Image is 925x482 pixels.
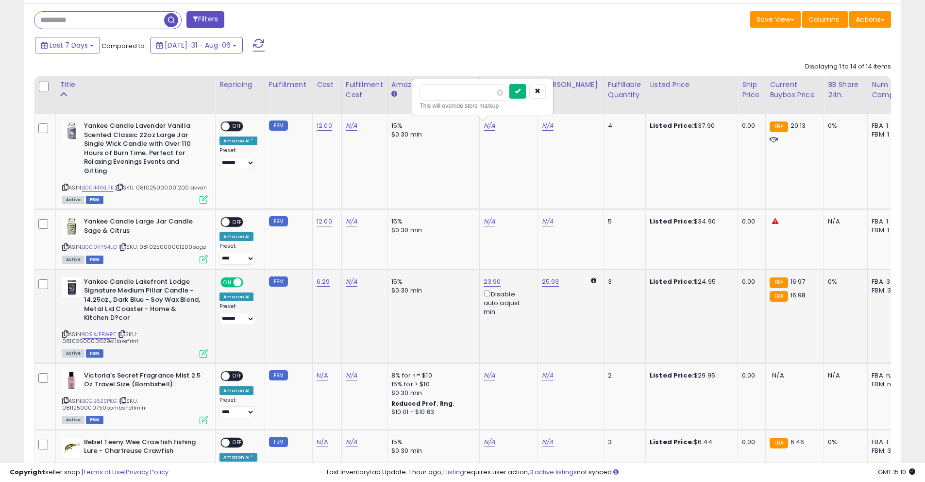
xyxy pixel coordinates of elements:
[10,468,168,477] div: seller snap | |
[484,289,530,317] div: Disable auto adjust min
[650,277,730,286] div: $24.95
[346,80,383,100] div: Fulfillment Cost
[82,184,114,192] a: B0044XXLPK
[391,80,475,90] div: Amazon Fees
[101,41,146,51] span: Compared to:
[219,137,257,145] div: Amazon AI *
[86,256,103,264] span: FBM
[591,277,596,284] i: Calculated using Dynamic Max Price.
[391,447,472,455] div: $0.30 min
[391,380,472,389] div: 15% for > $10
[828,277,860,286] div: 0%
[317,371,328,380] a: N/A
[391,90,397,99] small: Amazon Fees.
[391,277,472,286] div: 15%
[346,371,357,380] a: N/A
[828,217,860,226] div: N/A
[62,121,208,203] div: ASIN:
[805,62,891,71] div: Displaying 1 to 14 of 14 items
[62,217,82,237] img: 41Xdie9aNdL._SL40_.jpg
[391,121,472,130] div: 15%
[484,277,501,287] a: 23.90
[608,371,638,380] div: 2
[802,11,848,28] button: Columns
[219,386,253,395] div: Amazon AI
[608,277,638,286] div: 3
[346,121,357,131] a: N/A
[650,371,730,380] div: $29.95
[10,467,45,477] strong: Copyright
[790,121,806,130] span: 20.13
[346,217,357,226] a: N/A
[62,371,208,423] div: ASIN:
[872,438,904,447] div: FBA: 1
[84,217,202,238] b: Yankee Candle Large Jar Candle Sage & Citrus
[391,399,455,408] b: Reduced Prof. Rng.
[62,349,84,358] span: All listings currently available for purchase on Amazon
[219,303,257,325] div: Preset:
[750,11,801,28] button: Save View
[542,437,554,447] a: N/A
[86,196,103,204] span: FBM
[742,438,758,447] div: 0.00
[115,184,207,191] span: | SKU: 081025000001200lavvan
[391,217,472,226] div: 15%
[391,371,472,380] div: 8% for <= $10
[849,11,891,28] button: Actions
[872,371,904,380] div: FBA: n/a
[828,371,860,380] div: N/A
[872,277,904,286] div: FBA: 3
[650,371,694,380] b: Listed Price:
[317,277,330,287] a: 6.29
[391,226,472,235] div: $0.30 min
[219,232,253,241] div: Amazon AI
[219,453,257,462] div: Amazon AI *
[772,371,784,380] span: N/A
[346,437,357,447] a: N/A
[650,121,694,130] b: Listed Price:
[62,371,82,391] img: 31CQyW02WgL._SL40_.jpg
[62,397,147,412] span: | SKU: 0811250000750bombshellmini
[608,438,638,447] div: 3
[790,291,806,300] span: 16.98
[742,217,758,226] div: 0.00
[542,277,559,287] a: 25.93
[230,438,245,447] span: OFF
[269,370,288,380] small: FBM
[219,147,257,169] div: Preset:
[872,286,904,295] div: FBM: 3
[82,397,117,405] a: B0CB6ZSPKG
[219,80,261,90] div: Repricing
[828,438,860,447] div: 0%
[62,121,82,141] img: 41fhPO5htuL._SL40_.jpg
[317,121,332,131] a: 12.00
[770,121,788,132] small: FBA
[62,196,84,204] span: All listings currently available for purchase on Amazon
[84,371,202,392] b: Victoria's Secret Fragrance Mist 2.5 Oz Travel Size (Bombshell)
[828,80,863,100] div: BB Share 24h.
[542,80,600,90] div: [PERSON_NAME]
[742,277,758,286] div: 0.00
[391,438,472,447] div: 15%
[84,121,202,178] b: Yankee Candle Lavender Vanilla Scented Classic 22oz Large Jar Single Wick Candle with Over 110 Ho...
[391,286,472,295] div: $0.30 min
[86,416,103,424] span: FBM
[484,217,495,226] a: N/A
[742,121,758,130] div: 0.00
[269,216,288,226] small: FBM
[872,447,904,455] div: FBM: 3
[872,226,904,235] div: FBM: 1
[35,37,100,53] button: Last 7 Days
[650,217,694,226] b: Listed Price:
[484,437,495,447] a: N/A
[650,217,730,226] div: $34.90
[346,277,357,287] a: N/A
[790,437,805,447] span: 6.46
[391,408,472,416] div: $10.01 - $10.83
[219,243,257,265] div: Preset:
[62,256,84,264] span: All listings currently available for purchase on Amazon
[650,277,694,286] b: Listed Price:
[443,467,464,477] a: 1 listing
[62,277,208,357] div: ASIN:
[542,217,554,226] a: N/A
